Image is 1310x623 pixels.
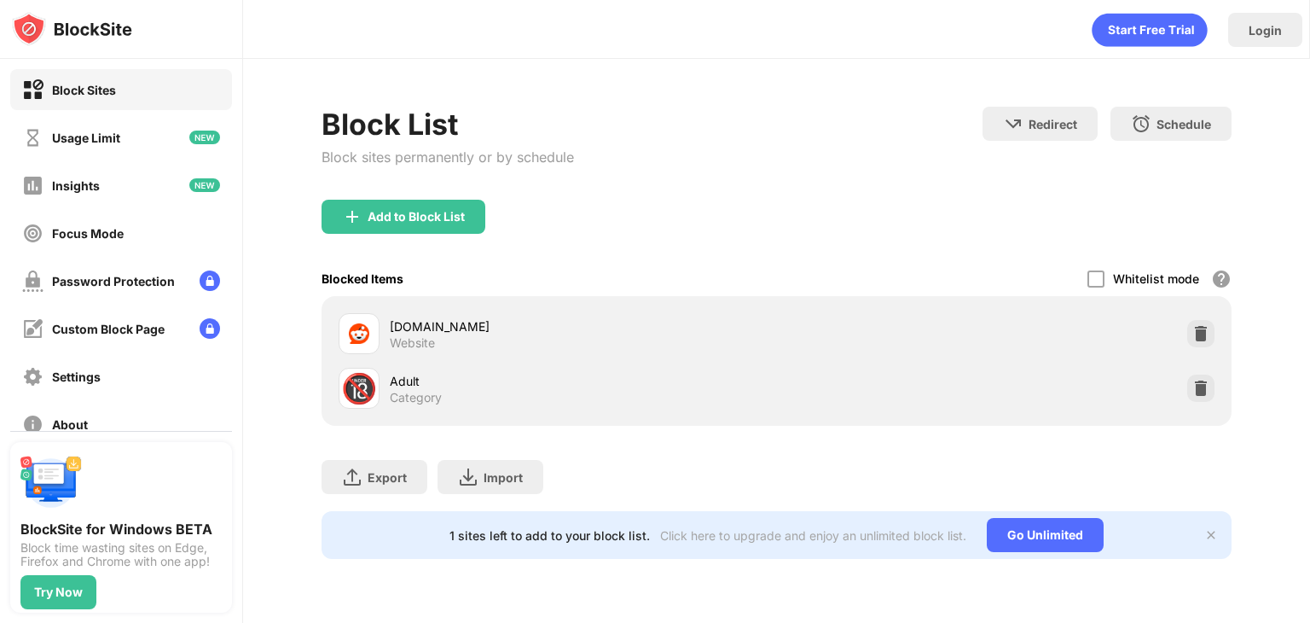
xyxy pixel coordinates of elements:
div: Blocked Items [322,271,403,286]
img: about-off.svg [22,414,43,435]
div: Schedule [1156,117,1211,131]
img: insights-off.svg [22,175,43,196]
img: time-usage-off.svg [22,127,43,148]
img: lock-menu.svg [200,318,220,339]
div: 🔞 [341,371,377,406]
div: Login [1249,23,1282,38]
div: Adult [390,372,776,390]
div: Go Unlimited [987,518,1104,552]
div: Block List [322,107,574,142]
div: Password Protection [52,274,175,288]
div: Website [390,335,435,351]
div: Insights [52,178,100,193]
div: [DOMAIN_NAME] [390,317,776,335]
div: Usage Limit [52,131,120,145]
div: Try Now [34,585,83,599]
div: Export [368,470,407,485]
img: push-desktop.svg [20,452,82,514]
img: new-icon.svg [189,131,220,144]
img: customize-block-page-off.svg [22,318,43,340]
img: x-button.svg [1204,528,1218,542]
img: block-on.svg [22,79,43,101]
div: Block Sites [52,83,116,97]
img: new-icon.svg [189,178,220,192]
div: Block sites permanently or by schedule [322,148,574,166]
div: BlockSite for Windows BETA [20,521,222,538]
img: favicons [349,323,369,344]
div: 1 sites left to add to your block list. [449,528,650,543]
div: animation [1092,13,1208,47]
div: About [52,417,88,432]
img: lock-menu.svg [200,271,220,291]
div: Settings [52,370,101,384]
div: Block time wasting sites on Edge, Firefox and Chrome with one app! [20,541,222,568]
div: Focus Mode [52,226,124,241]
img: logo-blocksite.svg [12,12,132,46]
div: Whitelist mode [1113,271,1199,286]
div: Custom Block Page [52,322,165,336]
div: Redirect [1029,117,1077,131]
div: Click here to upgrade and enjoy an unlimited block list. [660,528,966,543]
div: Import [484,470,523,485]
div: Add to Block List [368,210,465,224]
img: password-protection-off.svg [22,271,43,292]
img: settings-off.svg [22,366,43,387]
img: focus-off.svg [22,223,43,244]
div: Category [390,390,442,405]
